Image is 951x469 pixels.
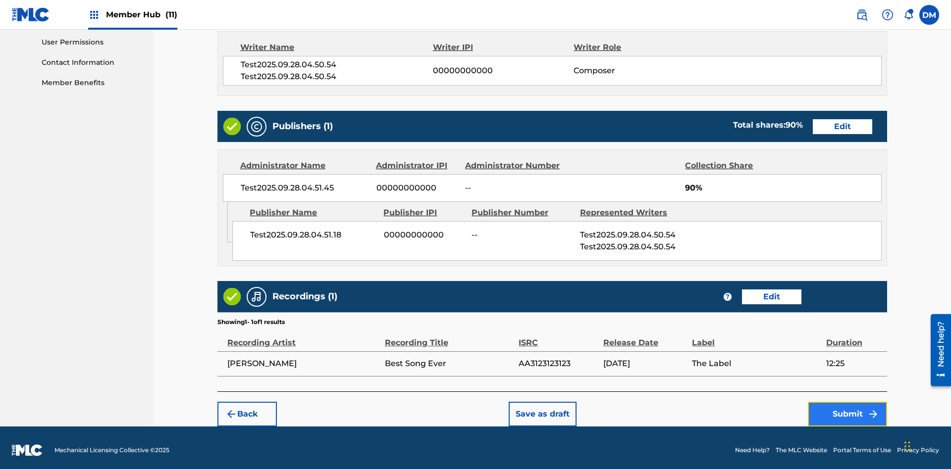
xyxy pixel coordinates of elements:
div: Drag [904,431,910,461]
div: Notifications [903,10,913,20]
div: Release Date [603,327,687,349]
span: -- [472,229,573,241]
h5: Publishers (1) [272,121,333,132]
span: Composer [574,65,702,77]
a: Need Help? [735,446,770,455]
div: Help [878,5,898,25]
img: MLC Logo [12,7,50,22]
button: Back [217,402,277,426]
span: ? [724,293,732,301]
div: Administrator Number [465,160,568,172]
div: Administrator IPI [376,160,458,172]
button: Edit [742,289,801,304]
span: [DATE] [603,358,687,370]
span: 00000000000 [433,65,574,77]
button: Save as draft [509,402,577,426]
span: Best Song Ever [385,358,514,370]
span: Test2025.09.28.04.51.45 [241,182,369,194]
span: 12:25 [826,358,882,370]
div: Duration [826,327,882,349]
a: User Permissions [42,37,142,47]
a: The MLC Website [776,446,827,455]
img: help [882,9,894,21]
p: Showing 1 - 1 of 1 results [217,318,285,327]
a: Member Benefits [42,78,142,88]
span: Test2025.09.28.04.51.18 [250,229,376,241]
span: 00000000000 [384,229,464,241]
img: Publishers [251,121,263,133]
span: 90% [685,182,881,194]
img: f7272a7cc735f4ea7f67.svg [867,408,879,420]
img: search [856,9,868,21]
div: Recording Title [385,327,514,349]
img: Valid [223,118,241,135]
div: Recording Artist [227,327,380,349]
span: (11) [165,10,177,19]
div: Publisher Number [472,207,573,219]
span: Mechanical Licensing Collective © 2025 [54,446,169,455]
div: Writer IPI [433,42,574,53]
iframe: Chat Widget [901,422,951,469]
div: Publisher IPI [383,207,464,219]
a: Public Search [852,5,872,25]
div: Publisher Name [250,207,376,219]
img: Valid [223,288,241,305]
h5: Recordings (1) [272,291,337,302]
div: Administrator Name [240,160,369,172]
div: Writer Name [240,42,433,53]
span: The Label [692,358,821,370]
div: ISRC [519,327,598,349]
img: 7ee5dd4eb1f8a8e3ef2f.svg [225,408,237,420]
button: Edit [813,119,872,134]
span: Test2025.09.28.04.50.54 Test2025.09.28.04.50.54 [241,59,433,83]
a: Contact Information [42,57,142,68]
iframe: Resource Center [923,310,951,391]
img: Recordings [251,291,263,303]
div: Label [692,327,821,349]
button: Submit [808,402,887,426]
span: AA3123123123 [519,358,598,370]
span: [PERSON_NAME] [227,358,380,370]
div: Represented Writers [580,207,681,219]
div: User Menu [919,5,939,25]
img: logo [12,444,43,456]
span: Test2025.09.28.04.50.54 Test2025.09.28.04.50.54 [580,230,676,251]
a: Privacy Policy [897,446,939,455]
div: Total shares: [733,119,803,131]
a: Portal Terms of Use [833,446,891,455]
span: -- [465,182,568,194]
div: Writer Role [574,42,702,53]
div: Collection Share [685,160,781,172]
span: 90 % [786,120,803,130]
span: 00000000000 [376,182,458,194]
img: Top Rightsholders [88,9,100,21]
span: Member Hub [106,9,177,20]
